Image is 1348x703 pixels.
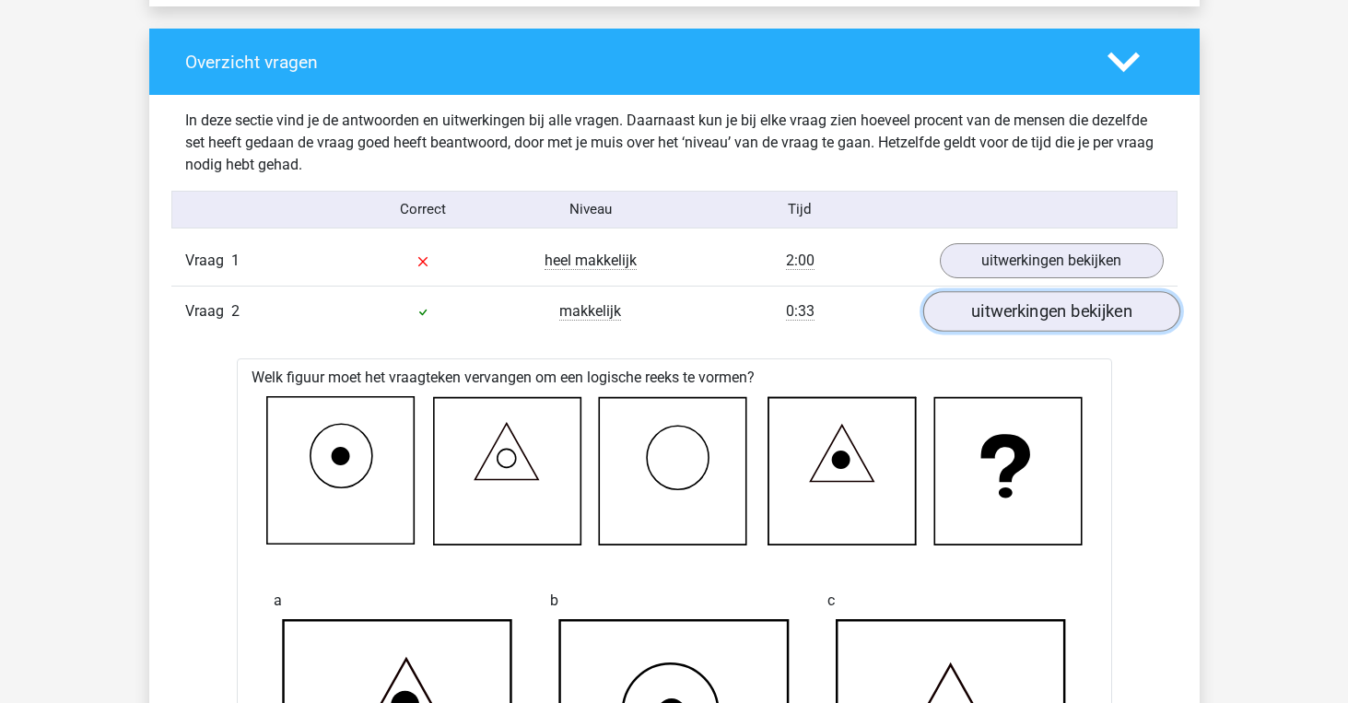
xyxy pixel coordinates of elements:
span: 2 [231,302,240,320]
span: heel makkelijk [545,252,637,270]
span: 0:33 [786,302,815,321]
span: b [550,582,558,619]
a: uitwerkingen bekijken [922,291,1179,332]
div: Tijd [674,199,925,220]
div: Correct [339,199,507,220]
div: In deze sectie vind je de antwoorden en uitwerkingen bij alle vragen. Daarnaast kun je bij elke v... [171,110,1178,176]
span: a [274,582,282,619]
div: Niveau [507,199,674,220]
span: 1 [231,252,240,269]
span: Vraag [185,250,231,272]
span: 2:00 [786,252,815,270]
span: c [827,582,835,619]
span: makkelijk [559,302,621,321]
a: uitwerkingen bekijken [940,243,1164,278]
span: Vraag [185,300,231,322]
h4: Overzicht vragen [185,52,1080,73]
